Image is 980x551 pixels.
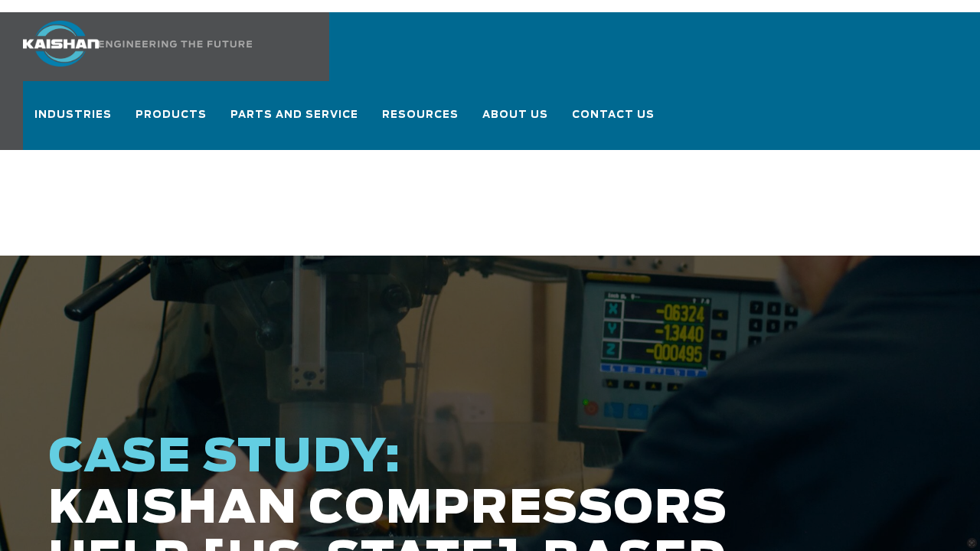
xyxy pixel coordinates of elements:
span: About Us [482,106,549,127]
span: CASE STUDY: [48,435,402,481]
a: Resources [382,95,459,150]
img: kaishan logo [23,21,99,67]
a: Industries [34,95,113,150]
a: Parts and Service [230,95,359,150]
span: Parts and Service [230,106,359,127]
span: Products [136,106,207,127]
a: Products [136,95,207,150]
span: Resources [382,106,459,127]
a: About Us [482,95,549,150]
a: Kaishan USA [23,12,294,81]
span: Contact Us [572,106,655,124]
img: Engineering the future [99,41,252,47]
a: Contact Us [572,95,655,147]
span: Industries [34,106,113,127]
